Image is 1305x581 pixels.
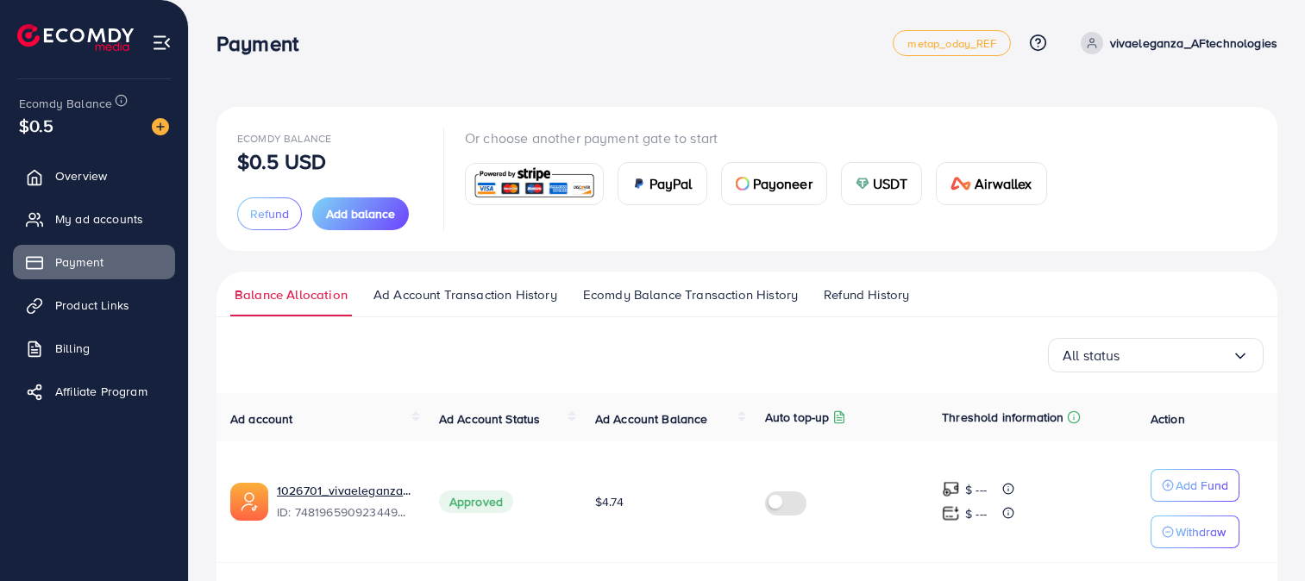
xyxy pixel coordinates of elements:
[13,374,175,409] a: Affiliate Program
[632,177,646,191] img: card
[841,162,923,205] a: cardUSDT
[1120,342,1232,369] input: Search for option
[856,177,869,191] img: card
[583,285,798,304] span: Ecomdy Balance Transaction History
[235,285,348,304] span: Balance Allocation
[1151,515,1239,548] button: Withdraw
[595,493,624,510] span: $4.74
[277,482,411,522] div: <span class='underline'>1026701_vivaeleganza_AFtechnologies_1742030948633</span></br>748196590923...
[312,197,409,230] button: Add balance
[55,210,143,228] span: My ad accounts
[873,173,908,194] span: USDT
[465,128,1061,148] p: Or choose another payment gate to start
[237,131,331,146] span: Ecomdy Balance
[1176,522,1226,542] p: Withdraw
[19,113,54,138] span: $0.5
[965,479,987,500] p: $ ---
[975,173,1032,194] span: Airwallex
[595,410,708,428] span: Ad Account Balance
[277,503,411,521] span: ID: 7481965909234499585
[1176,475,1228,496] p: Add Fund
[951,177,971,191] img: card
[471,166,598,203] img: card
[250,205,289,222] span: Refund
[230,410,293,428] span: Ad account
[965,503,987,524] p: $ ---
[936,162,1046,205] a: cardAirwallex
[326,205,395,222] span: Add balance
[373,285,557,304] span: Ad Account Transaction History
[1151,410,1185,428] span: Action
[765,407,830,428] p: Auto top-up
[649,173,693,194] span: PayPal
[17,24,134,51] img: logo
[13,202,175,236] a: My ad accounts
[152,118,169,135] img: image
[55,340,90,357] span: Billing
[152,33,172,53] img: menu
[1110,33,1277,53] p: vivaeleganza_AFtechnologies
[893,30,1010,56] a: metap_oday_REF
[277,482,411,499] a: 1026701_vivaeleganza_AFtechnologies_1742030948633
[1151,469,1239,502] button: Add Fund
[824,285,909,304] span: Refund History
[465,163,604,205] a: card
[1048,338,1264,372] div: Search for option
[13,331,175,365] a: Billing
[55,253,104,271] span: Payment
[942,504,960,522] img: top-up amount
[942,407,1063,428] p: Threshold information
[439,410,541,428] span: Ad Account Status
[19,95,112,112] span: Ecomdy Balance
[1063,342,1120,369] span: All status
[618,162,707,205] a: cardPayPal
[753,173,812,194] span: Payoneer
[55,383,147,400] span: Affiliate Program
[736,177,750,191] img: card
[942,480,960,498] img: top-up amount
[237,197,302,230] button: Refund
[721,162,827,205] a: cardPayoneer
[13,159,175,193] a: Overview
[237,151,326,172] p: $0.5 USD
[907,38,995,49] span: metap_oday_REF
[439,490,513,513] span: Approved
[13,245,175,279] a: Payment
[55,167,107,184] span: Overview
[216,31,312,56] h3: Payment
[55,297,129,314] span: Product Links
[230,483,268,521] img: ic-ads-acc.e4c84228.svg
[13,288,175,322] a: Product Links
[1074,32,1277,54] a: vivaeleganza_AFtechnologies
